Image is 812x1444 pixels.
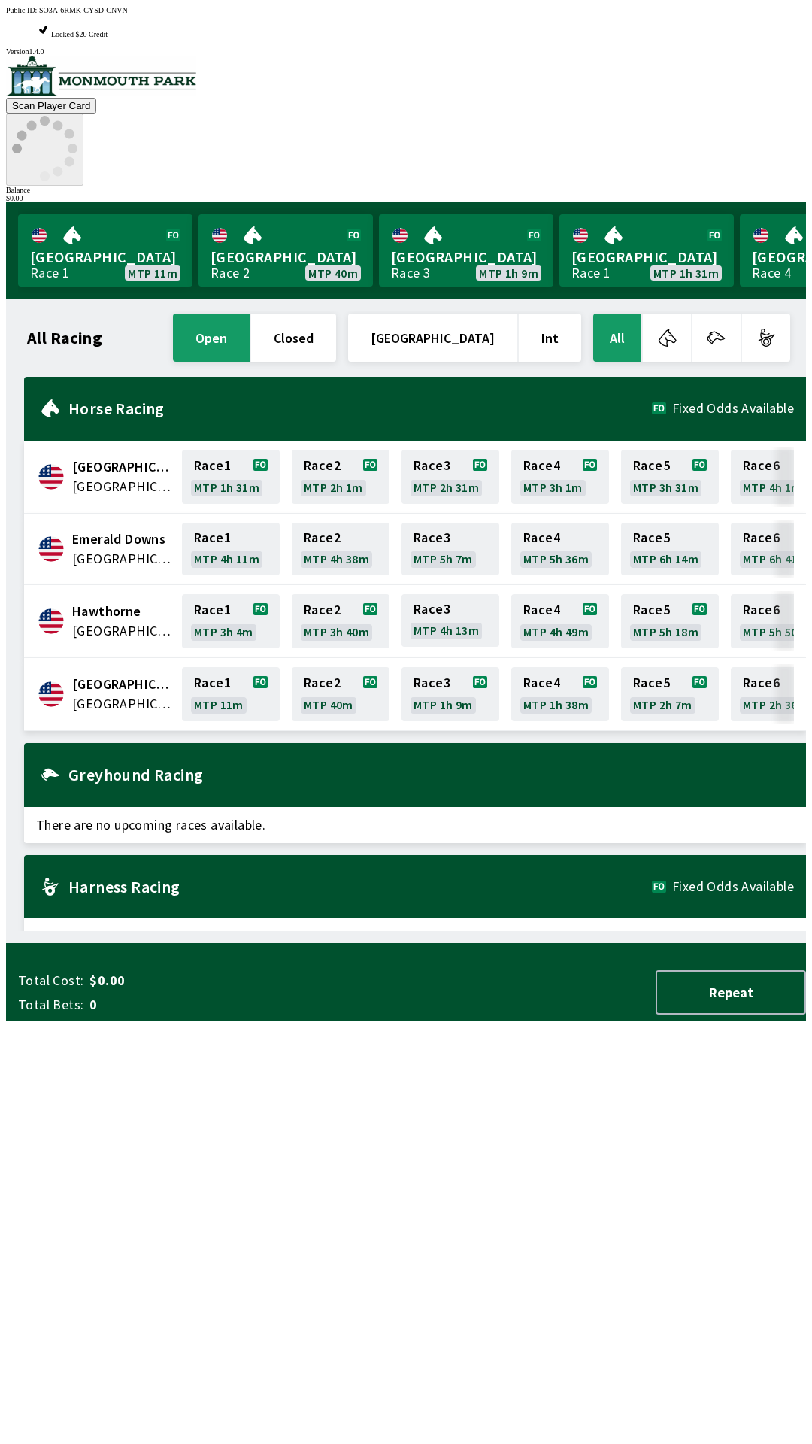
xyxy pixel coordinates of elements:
[304,553,369,565] span: MTP 4h 38m
[743,677,780,689] span: Race 6
[511,523,609,575] a: Race4MTP 5h 36m
[633,604,670,616] span: Race 5
[414,460,450,472] span: Race 3
[391,247,541,267] span: [GEOGRAPHIC_DATA]
[523,553,589,565] span: MTP 5h 36m
[182,450,280,504] a: Race1MTP 1h 31m
[672,402,794,414] span: Fixed Odds Available
[30,267,69,279] div: Race 1
[401,450,499,504] a: Race3MTP 2h 31m
[633,481,698,493] span: MTP 3h 31m
[6,47,806,56] div: Version 1.4.0
[743,604,780,616] span: Race 6
[182,594,280,648] a: Race1MTP 3h 4m
[752,267,791,279] div: Race 4
[523,699,589,711] span: MTP 1h 38m
[18,214,192,287] a: [GEOGRAPHIC_DATA]Race 1MTP 11m
[39,6,128,14] span: SO3A-6RMK-CYSD-CNVN
[68,881,652,893] h2: Harness Racing
[621,523,719,575] a: Race5MTP 6h 14m
[511,667,609,721] a: Race4MTP 1h 38m
[621,450,719,504] a: Race5MTP 3h 31m
[633,699,692,711] span: MTP 2h 7m
[304,460,341,472] span: Race 2
[24,918,806,954] span: There are no upcoming races available.
[511,594,609,648] a: Race4MTP 4h 49m
[559,214,734,287] a: [GEOGRAPHIC_DATA]Race 1MTP 1h 31m
[304,532,341,544] span: Race 2
[414,553,473,565] span: MTP 5h 7m
[182,523,280,575] a: Race1MTP 4h 11m
[128,267,177,279] span: MTP 11m
[656,970,806,1015] button: Repeat
[173,314,250,362] button: open
[633,532,670,544] span: Race 5
[72,675,173,694] span: Monmouth Park
[633,626,698,638] span: MTP 5h 18m
[379,214,553,287] a: [GEOGRAPHIC_DATA]Race 3MTP 1h 9m
[523,677,560,689] span: Race 4
[194,626,253,638] span: MTP 3h 4m
[633,677,670,689] span: Race 5
[72,621,173,641] span: United States
[194,553,259,565] span: MTP 4h 11m
[211,267,250,279] div: Race 2
[24,807,806,843] span: There are no upcoming races available.
[292,667,389,721] a: Race2MTP 40m
[68,769,794,781] h2: Greyhound Racing
[30,247,180,267] span: [GEOGRAPHIC_DATA]
[669,984,792,1001] span: Repeat
[414,699,473,711] span: MTP 1h 9m
[401,594,499,648] a: Race3MTP 4h 13m
[523,481,583,493] span: MTP 3h 1m
[511,450,609,504] a: Race4MTP 3h 1m
[523,460,560,472] span: Race 4
[401,523,499,575] a: Race3MTP 5h 7m
[571,247,722,267] span: [GEOGRAPHIC_DATA]
[72,549,173,569] span: United States
[593,314,641,362] button: All
[304,604,341,616] span: Race 2
[401,667,499,721] a: Race3MTP 1h 9m
[414,603,450,615] span: Race 3
[414,624,479,636] span: MTP 4h 13m
[194,677,231,689] span: Race 1
[251,314,336,362] button: closed
[194,460,231,472] span: Race 1
[348,314,517,362] button: [GEOGRAPHIC_DATA]
[523,532,560,544] span: Race 4
[6,194,806,202] div: $ 0.00
[414,677,450,689] span: Race 3
[194,604,231,616] span: Race 1
[672,881,794,893] span: Fixed Odds Available
[743,699,808,711] span: MTP 2h 36m
[519,314,581,362] button: Int
[391,267,430,279] div: Race 3
[211,247,361,267] span: [GEOGRAPHIC_DATA]
[72,694,173,714] span: United States
[633,460,670,472] span: Race 5
[414,481,479,493] span: MTP 2h 31m
[743,553,808,565] span: MTP 6h 41m
[194,699,244,711] span: MTP 11m
[523,626,589,638] span: MTP 4h 49m
[51,30,108,38] span: Locked $20 Credit
[6,6,806,14] div: Public ID:
[743,481,802,493] span: MTP 4h 1m
[653,267,719,279] span: MTP 1h 31m
[27,332,102,344] h1: All Racing
[743,460,780,472] span: Race 6
[743,626,808,638] span: MTP 5h 50m
[72,457,173,477] span: Canterbury Park
[194,532,231,544] span: Race 1
[621,667,719,721] a: Race5MTP 2h 7m
[18,996,83,1014] span: Total Bets:
[72,529,173,549] span: Emerald Downs
[523,604,560,616] span: Race 4
[18,972,83,990] span: Total Cost:
[292,594,389,648] a: Race2MTP 3h 40m
[304,626,369,638] span: MTP 3h 40m
[72,477,173,496] span: United States
[304,677,341,689] span: Race 2
[292,523,389,575] a: Race2MTP 4h 38m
